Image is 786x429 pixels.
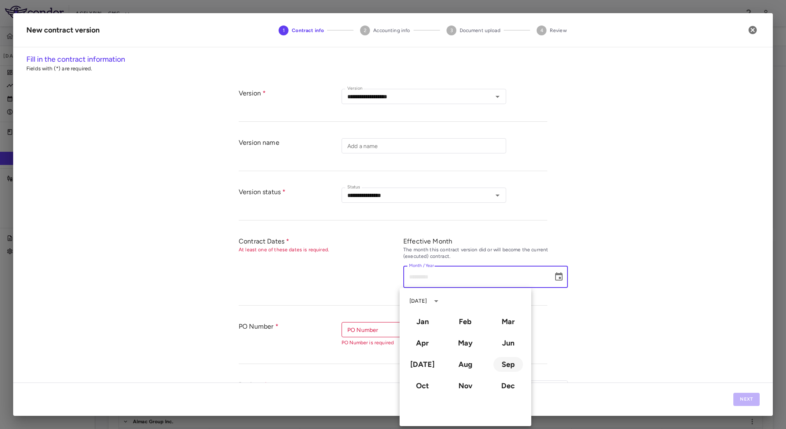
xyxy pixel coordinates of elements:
button: calendar view is open, switch to year view [429,294,443,308]
button: Open [492,190,503,201]
p: PO Number is required [342,339,506,346]
span: Contract info [292,27,324,34]
button: Open [492,91,503,102]
button: December [493,378,523,393]
button: July [408,357,437,372]
button: Choose date [551,269,567,285]
button: June [493,336,523,350]
button: October [408,378,437,393]
div: PO Number [239,322,342,355]
div: New contract version [26,25,100,36]
div: At least one of these dates is required. [239,247,403,253]
div: Version name [239,138,342,162]
div: The month this contract version did or will become the current (executed) contract. [403,247,568,260]
button: April [408,336,437,350]
button: Open [553,382,565,394]
h6: Fill in the contract information [26,54,760,65]
div: Version [239,89,342,113]
div: Effective Month [403,237,568,246]
label: Month / Year [409,262,434,269]
button: Contract info [272,16,330,45]
p: Fields with (*) are required. [26,65,760,72]
button: January [408,314,437,329]
button: May [451,336,480,350]
text: 1 [283,28,285,33]
button: August [451,357,480,372]
div: Version status [239,188,342,212]
div: [DATE] [409,297,427,305]
div: Regions [239,380,403,389]
div: Contract Dates [239,237,403,246]
button: September [493,357,523,372]
label: Status [347,184,360,191]
button: March [493,314,523,329]
button: February [451,314,480,329]
button: November [451,378,480,393]
label: Version [347,85,363,92]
